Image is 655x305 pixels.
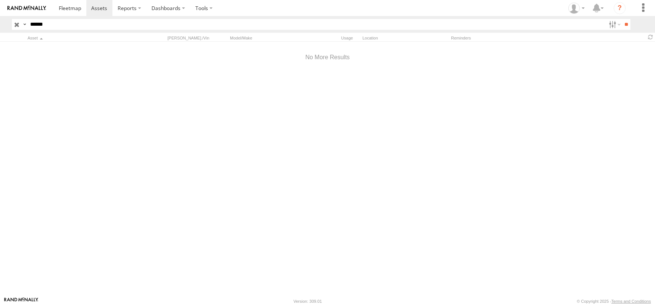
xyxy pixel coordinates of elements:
div: Denise Wike [566,3,587,14]
label: Search Filter Options [606,19,622,30]
div: [PERSON_NAME]./Vin [167,35,227,41]
div: Usage [300,35,360,41]
div: © Copyright 2025 - [577,299,651,304]
label: Search Query [22,19,28,30]
img: rand-logo.svg [7,6,46,11]
span: Refresh [646,34,655,41]
i: ? [614,2,626,14]
div: Reminders [451,35,552,41]
a: Terms and Conditions [611,299,651,304]
a: Visit our Website [4,298,38,305]
div: Model/Make [230,35,297,41]
div: Click to Sort [28,35,132,41]
div: Version: 309.01 [294,299,322,304]
div: Location [362,35,448,41]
